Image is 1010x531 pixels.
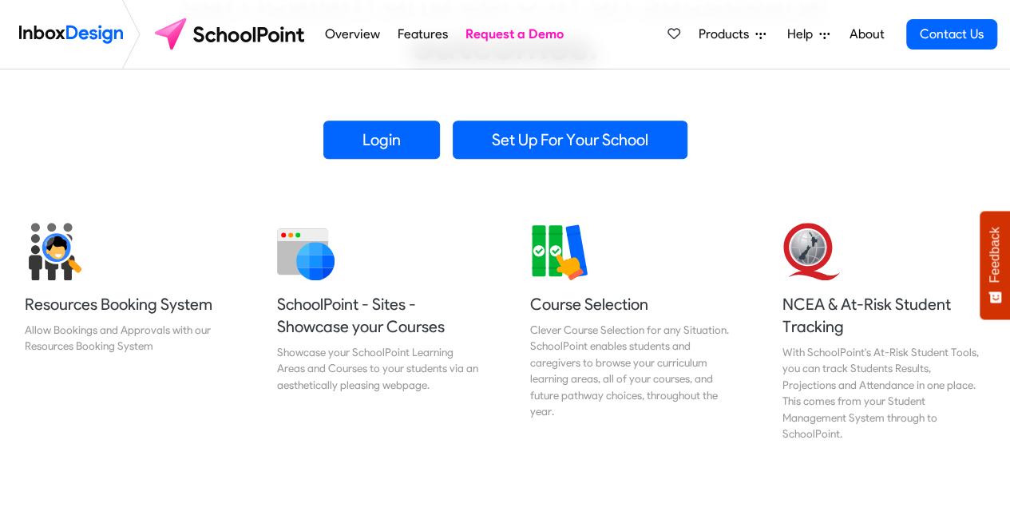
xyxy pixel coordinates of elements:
[277,293,480,338] h5: SchoolPoint - Sites - Showcase your Courses
[845,18,889,50] a: About
[770,210,998,454] a: NCEA & At-Risk Student Tracking With SchoolPoint's At-Risk Student Tools, you can track Students ...
[320,18,384,50] a: Overview
[12,210,240,454] a: Resources Booking System Allow Bookings and Approvals with our Resources Booking System
[147,15,315,53] img: schoolpoint logo
[530,223,588,280] img: 2022_01_13_icon_course_selection.svg
[782,223,840,280] img: 2022_01_13_icon_nzqa.svg
[530,293,733,315] h5: Course Selection
[461,18,568,50] a: Request a Demo
[25,223,82,280] img: 2022_01_17_icon_student_search.svg
[25,293,228,315] h5: Resources Booking System
[323,121,440,159] a: Login
[277,344,480,393] div: Showcase your SchoolPoint Learning Areas and Courses to your students via an aesthetically pleasi...
[264,210,493,454] a: SchoolPoint - Sites - Showcase your Courses Showcase your SchoolPoint Learning Areas and Courses ...
[782,344,985,442] div: With SchoolPoint's At-Risk Student Tools, you can track Students Results, Projections and Attenda...
[699,25,755,44] span: Products
[782,293,985,338] h5: NCEA & At-Risk Student Tracking
[277,223,335,280] img: 2022_01_12_icon_website.svg
[393,18,452,50] a: Features
[692,18,772,50] a: Products
[453,121,687,159] a: Set Up For Your School
[781,18,836,50] a: Help
[906,19,997,50] a: Contact Us
[25,322,228,355] div: Allow Bookings and Approvals with our Resources Booking System
[787,25,819,44] span: Help
[530,322,733,419] div: Clever Course Selection for any Situation. SchoolPoint enables students and caregivers to browse ...
[517,210,746,454] a: Course Selection Clever Course Selection for any Situation. SchoolPoint enables students and care...
[980,211,1010,319] button: Feedback - Show survey
[988,227,1002,283] span: Feedback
